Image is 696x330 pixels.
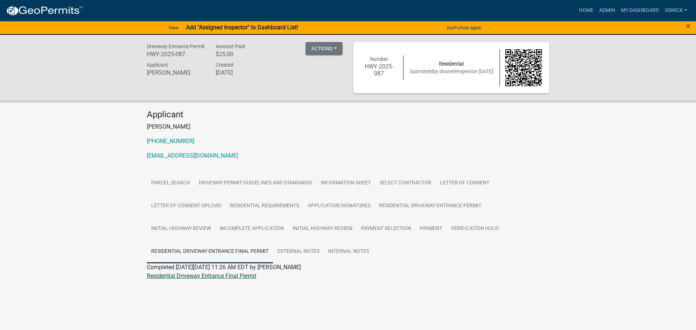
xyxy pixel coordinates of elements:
button: Close [686,22,691,30]
a: sswick [662,4,690,17]
a: [PHONE_NUMBER] [147,138,194,145]
span: Created [216,62,233,68]
span: Number [370,56,388,62]
a: Information Sheet [316,172,375,195]
a: Incomplete Application [215,217,288,241]
a: Initial Highway Review [147,217,215,241]
a: Residential Requirements [225,195,303,218]
a: My Dashboard [618,4,662,17]
a: Driveway Permit Guidelines and Standards [194,172,316,195]
a: External Notes [273,240,324,263]
a: Residential Driveway Entrance Final Permit [147,240,273,263]
a: Parcel search [147,172,194,195]
span: Residential [439,61,464,67]
a: Residential Driveway Entrance Final Permit [147,272,256,279]
h4: Applicant [147,109,549,120]
strong: Add "Assigned Inspector" to Dashboard List! [186,24,298,31]
a: Select contractor [375,172,436,195]
button: Don't show again [444,22,484,34]
h6: [PERSON_NAME] [147,69,205,76]
span: × [686,21,691,31]
span: Amount Paid [216,43,245,49]
a: [EMAIL_ADDRESS][DOMAIN_NAME] [147,152,238,159]
button: Actions [306,42,343,55]
img: QR code [505,49,542,86]
a: Application Signatures [303,195,375,218]
h6: HWY-2025-087 [147,51,205,58]
a: Home [576,4,596,17]
a: Payment Selection [357,217,415,241]
a: Admin [596,4,618,17]
a: Letter Of Consent [436,172,494,195]
a: Initial Highway Review [288,217,357,241]
a: Residential Driveway Entrance Permit [375,195,486,218]
h6: [DATE] [216,69,274,76]
span: Completed [DATE][DATE] 11:26 AM EDT by [PERSON_NAME] [147,264,301,271]
span: Driveway Entrance Permit [147,43,205,49]
span: Applicant [147,62,168,68]
a: Payment [415,217,447,241]
a: Verification Hold [447,217,503,241]
span: Submitted on [DATE] [410,68,493,74]
h6: $25.00 [216,51,274,58]
h6: HWY-2025-087 [361,63,398,77]
p: [PERSON_NAME] [147,122,549,131]
a: Internal Notes [324,240,373,263]
span: by shanetempest [433,68,472,74]
a: Letter of Consent Upload [147,195,225,218]
a: View [166,22,182,34]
